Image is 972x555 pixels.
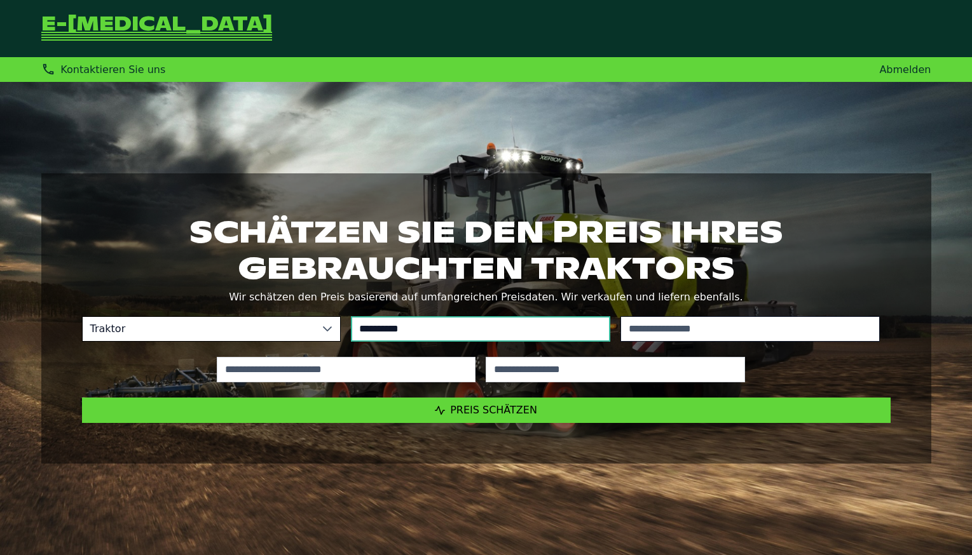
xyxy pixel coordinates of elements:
[41,62,166,77] div: Kontaktieren Sie uns
[60,64,165,76] span: Kontaktieren Sie uns
[82,398,891,423] button: Preis schätzen
[879,64,931,76] a: Abmelden
[41,15,272,42] a: Zurück zur Startseite
[83,317,315,341] span: Traktor
[82,288,891,306] p: Wir schätzen den Preis basierend auf umfangreichen Preisdaten. Wir verkaufen und liefern ebenfalls.
[450,404,537,416] span: Preis schätzen
[82,214,891,285] h1: Schätzen Sie den Preis Ihres gebrauchten Traktors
